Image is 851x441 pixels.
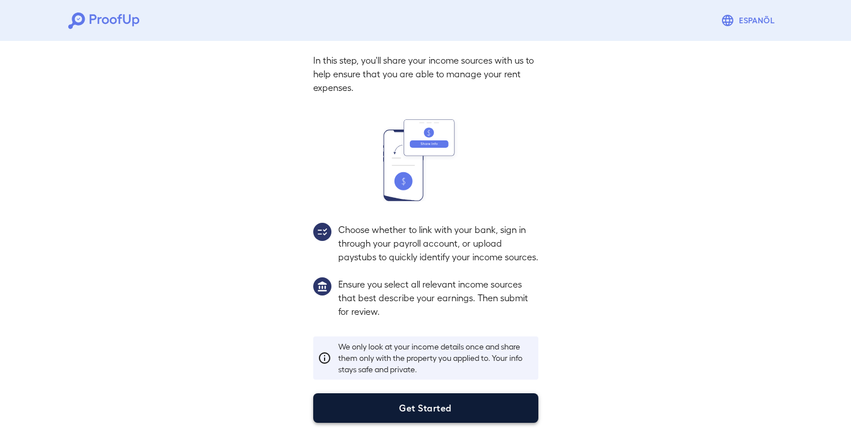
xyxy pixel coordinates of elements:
[313,277,331,296] img: group1.svg
[338,341,534,375] p: We only look at your income details once and share them only with the property you applied to. Yo...
[313,53,538,94] p: In this step, you'll share your income sources with us to help ensure that you are able to manage...
[338,223,538,264] p: Choose whether to link with your bank, sign in through your payroll account, or upload paystubs t...
[313,393,538,423] button: Get Started
[338,277,538,318] p: Ensure you select all relevant income sources that best describe your earnings. Then submit for r...
[313,223,331,241] img: group2.svg
[383,119,468,201] img: transfer_money.svg
[716,9,783,32] button: Espanõl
